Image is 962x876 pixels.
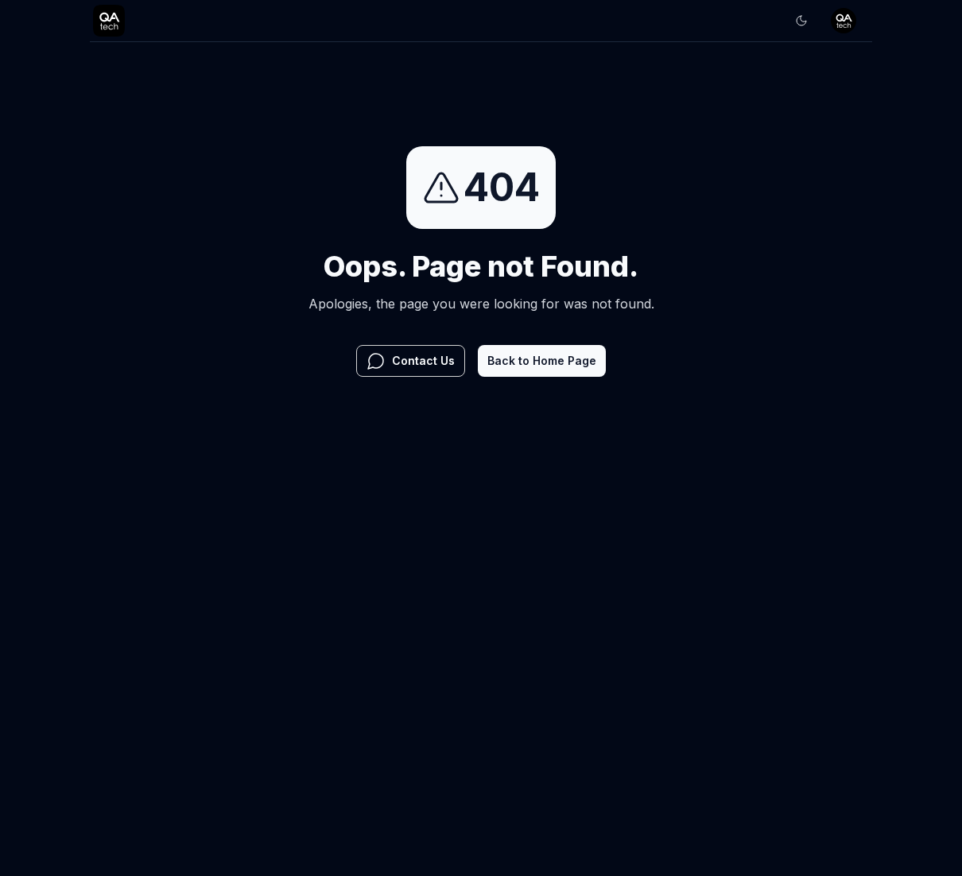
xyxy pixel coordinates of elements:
[464,159,540,216] span: 404
[478,345,606,377] button: Back to Home Page
[308,294,654,313] p: Apologies, the page you were looking for was not found.
[356,345,465,377] button: Contact Us
[308,245,654,288] h1: Oops. Page not Found.
[831,8,856,33] img: 7ccf6c19-61ad-4a6c-8811-018b02a1b829.jpg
